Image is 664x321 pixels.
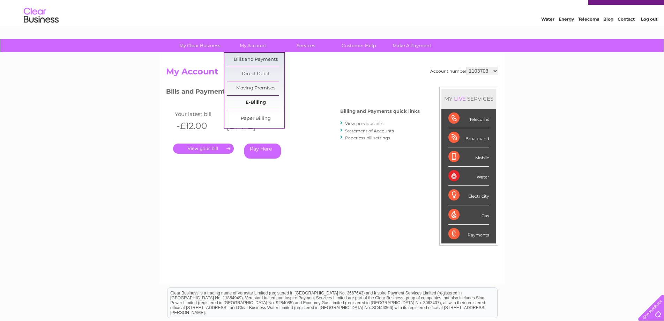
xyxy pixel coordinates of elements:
[227,81,284,95] a: Moving Premises
[227,53,284,67] a: Bills and Payments
[430,67,498,75] div: Account number
[223,119,273,133] th: [DATE]
[448,205,489,225] div: Gas
[224,39,282,52] a: My Account
[171,39,229,52] a: My Clear Business
[578,30,599,35] a: Telecoms
[618,30,635,35] a: Contact
[173,109,223,119] td: Your latest bill
[345,121,383,126] a: View previous bills
[166,67,498,80] h2: My Account
[441,89,496,109] div: MY SERVICES
[173,144,234,154] a: .
[448,128,489,147] div: Broadband
[541,30,554,35] a: Water
[227,67,284,81] a: Direct Debit
[173,119,223,133] th: -£12.00
[23,18,59,39] img: logo.png
[448,225,489,243] div: Payments
[453,95,467,102] div: LIVE
[227,96,284,110] a: E-Billing
[448,186,489,205] div: Electricity
[223,109,273,119] td: Invoice date
[603,30,613,35] a: Blog
[277,39,335,52] a: Services
[532,3,581,12] a: 0333 014 3131
[227,112,284,126] a: Paper Billing
[167,4,497,34] div: Clear Business is a trading name of Verastar Limited (registered in [GEOGRAPHIC_DATA] No. 3667643...
[166,87,420,99] h3: Bills and Payments
[244,144,281,159] a: Pay Here
[340,109,420,114] h4: Billing and Payments quick links
[330,39,388,52] a: Customer Help
[345,135,390,140] a: Paperless bill settings
[641,30,657,35] a: Log out
[383,39,441,52] a: Make A Payment
[448,147,489,167] div: Mobile
[448,109,489,128] div: Telecoms
[559,30,574,35] a: Energy
[448,167,489,186] div: Water
[345,128,394,133] a: Statement of Accounts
